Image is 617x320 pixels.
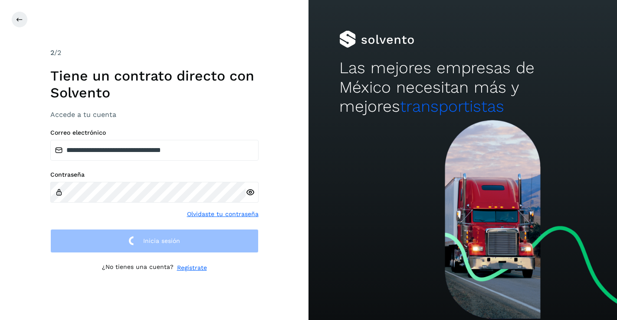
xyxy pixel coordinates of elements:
a: Regístrate [177,263,207,272]
span: Inicia sesión [143,238,180,244]
p: ¿No tienes una cuenta? [102,263,174,272]
label: Contraseña [50,171,259,178]
label: Correo electrónico [50,129,259,136]
span: 2 [50,48,54,57]
a: Olvidaste tu contraseña [187,210,259,219]
h2: Las mejores empresas de México necesitan más y mejores [339,58,586,116]
button: Inicia sesión [50,229,259,253]
span: transportistas [400,97,504,116]
h1: Tiene un contrato directo con Solvento [50,68,259,101]
div: /2 [50,48,259,58]
h3: Accede a tu cuenta [50,110,259,119]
